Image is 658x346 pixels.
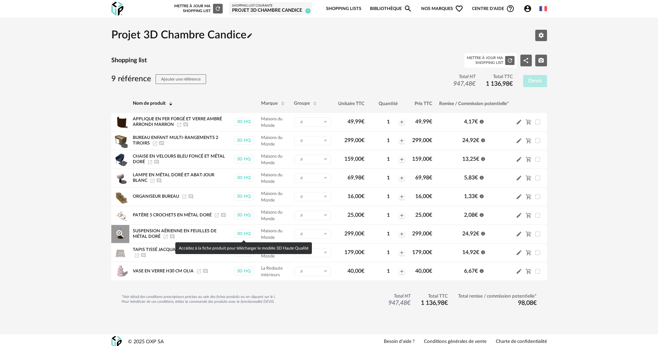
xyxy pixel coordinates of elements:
span: € [361,119,364,124]
span: Ajouter une référence [161,77,201,81]
span: Applique en fer forgé et verre ambré arrondi marron [133,117,222,127]
span: € [361,212,364,218]
a: Launch icon [182,194,187,198]
span: € [361,268,364,274]
span: 6,67 [464,268,478,274]
span: Chaise en velours bleu foncé et métal doré [133,154,225,164]
span: Nos marques [421,1,463,17]
th: Quantité [368,94,409,113]
div: Sélectionner un groupe [294,229,331,239]
div: Sélectionner un groupe [294,248,331,258]
span: Plus icon [399,157,405,162]
span: Pencil icon [516,175,522,181]
span: Information icon [479,212,484,217]
span: Cart Minus icon [526,231,532,236]
div: 1 [378,138,398,144]
span: Ajouter un commentaire [188,194,194,198]
span: Vase En Verre H30 Cm Olia [133,269,194,273]
span: Pencil icon [516,249,522,256]
span: € [509,81,513,87]
a: Launch icon [196,269,202,273]
a: Launch icon [150,178,155,183]
span: Lampe en métal doré et abat-jour blanc [133,173,214,183]
a: 3D HQ [233,155,254,163]
div: 3D HQ [234,267,254,275]
div: Shopping List courante [232,4,309,8]
span: Information icon [479,193,484,198]
div: 1 [378,250,398,256]
span: Plus icon [399,138,405,143]
span: 25,00 [347,212,364,218]
span: Pencil icon [247,30,253,40]
span: Ajouter un commentaire [203,269,208,273]
button: Editer les paramètres [535,30,547,41]
span: Launch icon [214,213,220,217]
div: Sélectionner un groupe [294,136,331,146]
span: Cart Minus icon [526,119,532,124]
span: Cart Minus icon [526,175,532,180]
span: Maisons du Monde [261,154,282,165]
span: 16,00 [347,194,364,199]
button: Share Variant icon [520,55,532,66]
span: Maisons du Monde [261,210,282,221]
span: € [476,138,479,143]
span: Plus icon [399,175,405,181]
span: 9 [305,8,311,13]
a: Launch icon [152,141,158,145]
img: Product pack shot [113,245,128,260]
span: Maisons du Monde [261,229,282,240]
span: € [429,212,432,218]
span: La Redoute intérieurs [261,266,283,277]
span: Nom de produit [133,101,166,106]
span: € [429,231,432,236]
div: 3D HQ [234,192,254,201]
span: Launch icon [163,234,168,239]
span: 299,00 [344,231,364,236]
span: Pencil icon [516,156,522,162]
span: € [476,231,479,236]
span: 49,99 [415,119,432,124]
span: 179,00 [344,250,364,255]
div: 1 [378,231,398,237]
span: Information icon [479,118,484,124]
span: € [429,250,432,255]
span: € [429,119,432,124]
a: 3D HQ [233,267,254,275]
div: Sélectionner un groupe [294,155,331,164]
div: 3D HQ [234,155,254,163]
img: Product pack shot [113,264,128,279]
span: Information icon [481,230,485,236]
a: 3D HQ [233,174,254,182]
a: 3D HQ [233,192,254,201]
div: 1 [378,175,398,181]
button: Ajouter une référence [156,74,206,84]
button: Camera icon [535,55,547,66]
span: Information icon [481,137,485,142]
span: Ajouter un commentaire [159,141,164,145]
span: 299,00 [412,231,432,236]
div: Mettre à jour ma Shopping List [467,56,503,65]
span: 14,92 [462,250,479,255]
a: 3D HQ [233,136,254,145]
th: Prix TTC [409,94,436,113]
span: Pencil icon [516,212,522,218]
div: *Voir détail des conditions prescripteurs précises au sein des fiches produits ou en cliquant sur... [122,294,276,304]
span: Ajouter un commentaire [156,178,162,183]
span: 1,33 [464,194,478,199]
span: Ajouter un commentaire [183,122,188,127]
span: Account Circle icon [523,4,532,13]
span: Plus icon [399,194,405,199]
div: Accédez à la fiche produit pour télécharger le modèle 3D Haute Qualité [175,242,312,254]
img: Product pack shot [113,171,128,185]
span: Centre d'aideHelp Circle Outline icon [472,4,515,13]
div: 1 [378,194,398,200]
img: Product pack shot [113,133,128,148]
span: Pencil icon [516,119,522,125]
span: 299,00 [344,138,364,143]
span: Total remise / commission potentielle* [458,293,537,300]
span: Help Circle Outline icon [506,4,515,13]
span: € [429,138,432,143]
span: Cart Minus icon [526,250,532,255]
span: Total TTC [421,293,448,300]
